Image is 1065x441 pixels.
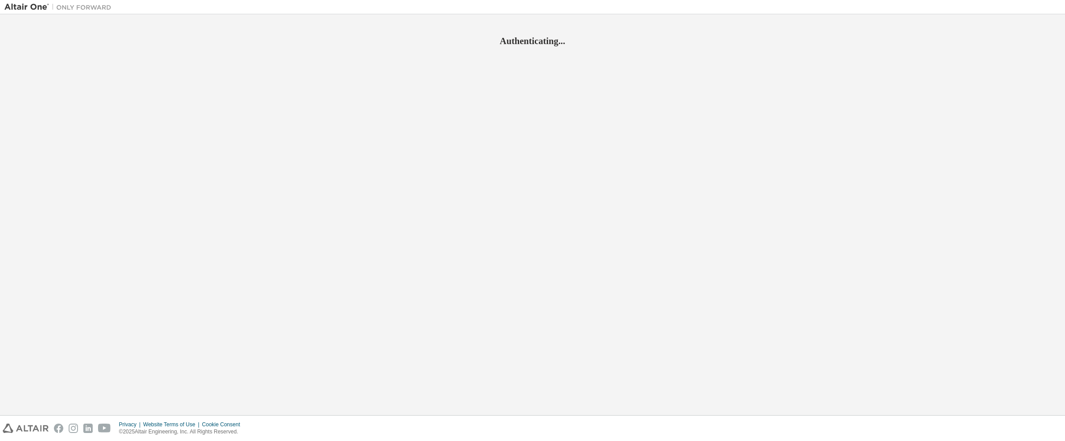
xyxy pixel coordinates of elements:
h2: Authenticating... [4,35,1061,47]
div: Cookie Consent [202,421,245,428]
img: facebook.svg [54,424,63,433]
img: youtube.svg [98,424,111,433]
p: © 2025 Altair Engineering, Inc. All Rights Reserved. [119,428,246,436]
img: linkedin.svg [83,424,93,433]
img: instagram.svg [69,424,78,433]
div: Privacy [119,421,143,428]
div: Website Terms of Use [143,421,202,428]
img: Altair One [4,3,116,12]
img: altair_logo.svg [3,424,49,433]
